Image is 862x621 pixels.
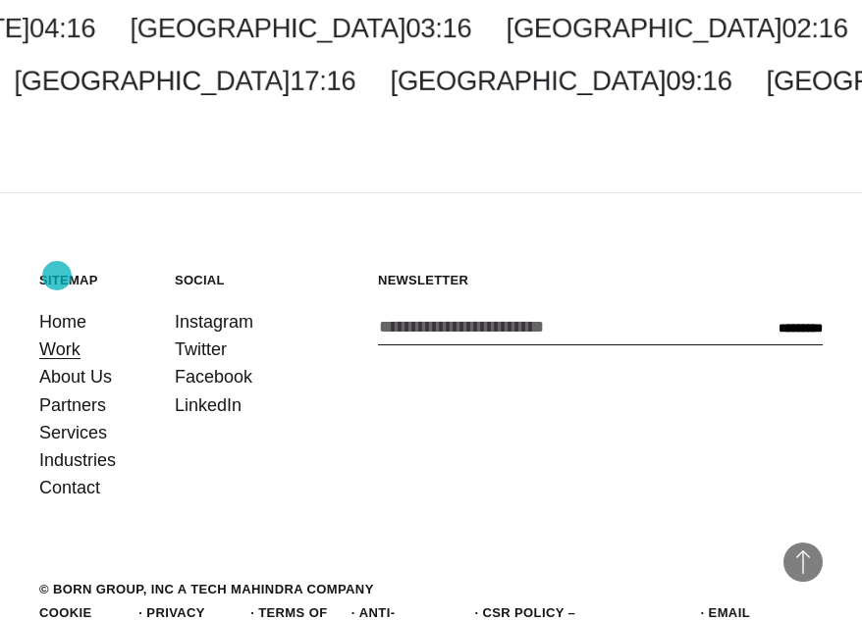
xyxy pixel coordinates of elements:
[175,391,242,419] a: LinkedIn
[666,66,731,96] span: 09:16
[39,419,107,446] a: Services
[175,272,281,288] h5: Social
[405,13,471,43] span: 03:16
[781,13,847,43] span: 02:16
[378,272,823,288] h5: Newsletter
[39,446,116,474] a: Industries
[391,66,732,96] a: [GEOGRAPHIC_DATA]09:16
[39,474,100,501] a: Contact
[175,308,253,336] a: Instagram
[39,272,145,288] h5: Sitemap
[14,66,355,96] a: [GEOGRAPHIC_DATA]17:16
[290,66,355,96] span: 17:16
[29,13,95,43] span: 04:16
[39,363,112,390] a: About Us
[175,336,227,363] a: Twitter
[130,13,471,43] a: [GEOGRAPHIC_DATA]03:16
[39,336,81,363] a: Work
[783,543,823,582] button: Back to Top
[175,363,252,390] a: Facebook
[507,13,848,43] a: [GEOGRAPHIC_DATA]02:16
[39,580,374,599] div: © BORN GROUP, INC A Tech Mahindra Company
[39,308,86,336] a: Home
[39,391,106,419] a: Partners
